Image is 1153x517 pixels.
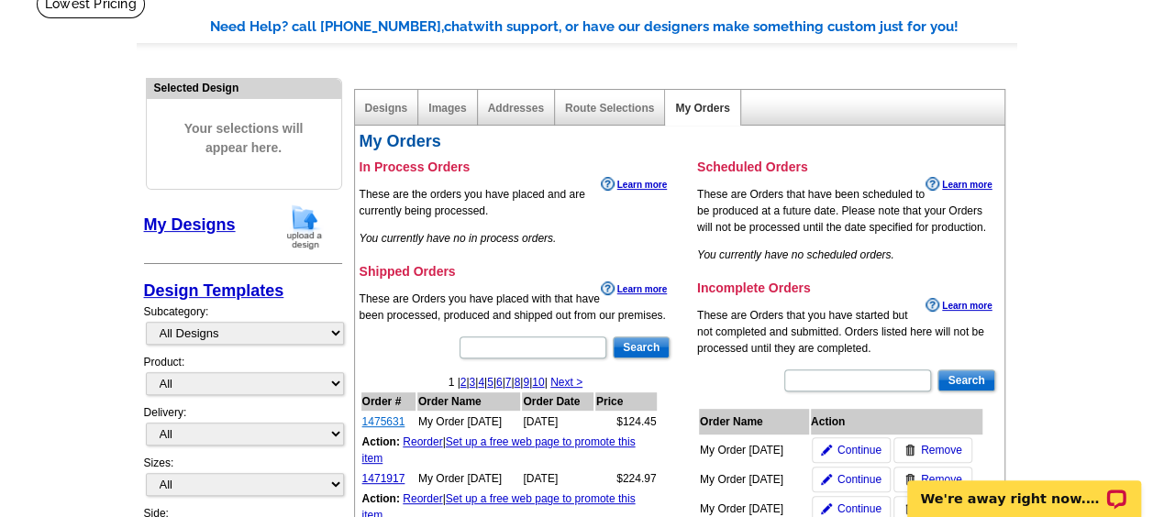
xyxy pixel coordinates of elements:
span: Continue [837,471,881,488]
p: These are Orders that you have started but not completed and submitted. Orders listed here will n... [697,307,997,357]
th: Order Date [522,392,593,411]
a: Learn more [601,281,667,296]
img: pencil-icon.gif [821,474,832,485]
span: Continue [837,500,881,517]
a: 7 [505,376,512,389]
a: 3 [469,376,475,389]
div: My Order [DATE] [700,442,801,458]
h2: My Orders [360,132,997,152]
a: 5 [487,376,493,389]
a: Design Templates [144,281,284,300]
a: 2 [460,376,467,389]
div: 1 | | | | | | | | | | [360,374,672,390]
a: Reorder [403,435,442,448]
td: [DATE] [522,469,593,488]
h3: Shipped Orders [360,263,672,280]
td: My Order [DATE] [417,412,520,431]
span: chat [444,18,473,35]
a: 10 [532,376,544,389]
a: Reorder [403,492,442,505]
div: Delivery: [144,404,342,455]
div: Selected Design [147,79,341,96]
p: These are the orders you have placed and are currently being processed. [360,186,672,219]
a: My Designs [144,215,236,234]
p: These are Orders you have placed with that have been processed, produced and shipped out from our... [360,291,672,324]
a: Images [428,102,466,115]
td: My Order [DATE] [417,469,520,488]
th: Order Name [417,392,520,411]
b: Action: [362,435,400,448]
input: Search [613,336,670,358]
b: Action: [362,492,400,505]
th: Order Name [699,409,809,434]
a: 6 [496,376,503,389]
a: Learn more [601,177,667,192]
th: Price [595,392,658,411]
a: 1471917 [362,472,405,485]
img: pencil-icon.gif [821,445,832,456]
em: You currently have no in process orders. [360,232,557,245]
a: 9 [523,376,529,389]
a: 8 [515,376,521,389]
iframe: LiveChat chat widget [895,459,1153,517]
th: Order # [361,392,416,411]
div: My Order [DATE] [700,500,801,517]
a: Continue [812,437,891,463]
em: You currently have no scheduled orders. [697,248,894,261]
td: $124.45 [595,412,658,431]
h3: Incomplete Orders [697,280,997,296]
div: Subcategory: [144,303,342,354]
img: trashcan-icon.gif [904,445,915,456]
h3: Scheduled Orders [697,159,997,175]
td: $224.97 [595,469,658,488]
p: These are Orders that have been scheduled to be produced at a future date. Please note that your ... [697,186,997,236]
div: Product: [144,354,342,404]
div: Sizes: [144,455,342,505]
div: My Order [DATE] [700,471,801,488]
a: My Orders [675,102,729,115]
img: pencil-icon.gif [821,503,832,514]
a: Next > [550,376,582,389]
a: Route Selections [565,102,654,115]
a: 4 [478,376,484,389]
input: Search [937,369,994,391]
a: Continue [812,467,891,492]
td: | [361,433,658,467]
span: Continue [837,442,881,458]
a: Learn more [926,177,992,192]
a: Designs [365,102,408,115]
a: Addresses [488,102,544,115]
h3: In Process Orders [360,159,672,175]
div: Need Help? call [PHONE_NUMBER], with support, or have our designers make something custom just fo... [210,16,1017,38]
span: Your selections will appear here. [161,101,327,176]
a: Set up a free web page to promote this item [362,435,636,465]
th: Action [811,409,983,434]
td: [DATE] [522,412,593,431]
img: upload-design [281,203,328,250]
a: 1475631 [362,415,405,428]
span: Remove [921,442,962,458]
a: Learn more [926,298,992,313]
